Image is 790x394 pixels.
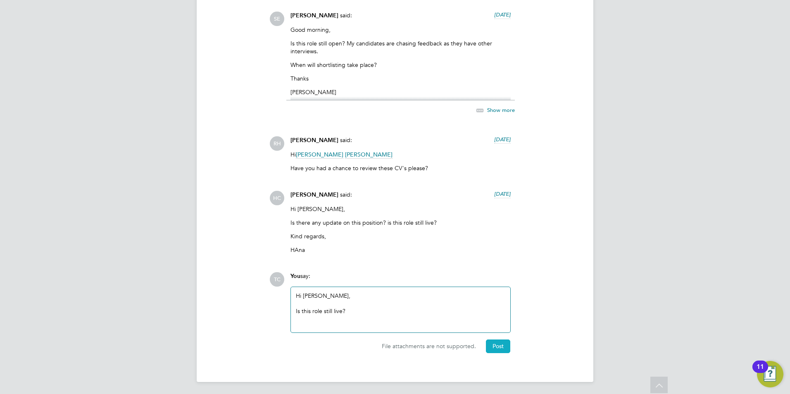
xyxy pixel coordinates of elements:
div: 11 [757,367,764,377]
span: said: [340,12,352,19]
span: [DATE] [494,190,511,197]
span: You [290,273,300,280]
span: [PERSON_NAME] [296,151,343,159]
p: HAna [290,246,511,254]
span: [PERSON_NAME] [290,12,338,19]
p: Is there any update on this position? is this role still live? [290,219,511,226]
span: File attachments are not supported. [382,342,476,350]
span: said: [340,136,352,144]
div: say: [290,272,511,287]
p: When will shortlisting take place? [290,61,511,69]
p: Hi [PERSON_NAME], [290,205,511,213]
button: Post [486,339,510,353]
span: Show more [487,107,515,114]
div: Hi [PERSON_NAME], [296,292,505,328]
p: Have you had a chance to review these CV's please? [290,164,511,172]
span: RH [270,136,284,151]
p: [PERSON_NAME] [290,88,511,96]
p: Hi [290,151,511,158]
p: Thanks [290,75,511,82]
span: [PERSON_NAME] [345,151,393,159]
span: SE [270,12,284,26]
div: Is this role still live? [296,300,505,315]
span: [PERSON_NAME] [290,137,338,144]
p: Kind regards, [290,233,511,240]
span: [DATE] [494,136,511,143]
p: Is this role still open? My candidates are chasing feedback as they have other interviews. [290,40,511,55]
span: [PERSON_NAME] [290,191,338,198]
button: Open Resource Center, 11 new notifications [757,361,783,387]
p: Good morning, [290,26,511,33]
span: TC [270,272,284,287]
span: [DATE] [494,11,511,18]
span: said: [340,191,352,198]
span: HC [270,191,284,205]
